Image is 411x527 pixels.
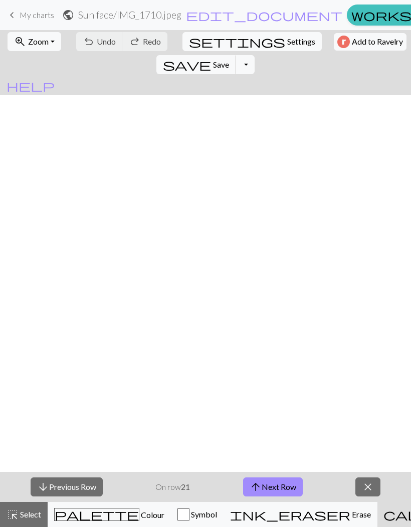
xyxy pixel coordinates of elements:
button: Zoom [8,32,61,51]
span: ink_eraser [230,507,350,521]
span: Zoom [28,37,49,46]
span: arrow_upward [250,480,262,494]
button: Next Row [243,477,303,496]
span: Save [213,60,229,69]
span: Add to Ravelry [352,36,403,48]
span: help [7,79,55,93]
button: SettingsSettings [182,32,322,51]
span: Erase [350,509,371,519]
button: Erase [224,502,377,527]
a: My charts [6,7,54,24]
span: save [163,58,211,72]
span: public [62,8,74,22]
span: palette [55,507,139,521]
strong: 21 [181,482,190,491]
span: Symbol [189,509,217,519]
span: highlight_alt [7,507,19,521]
i: Settings [189,36,285,48]
button: Save [156,55,236,74]
span: settings [189,35,285,49]
span: Colour [139,510,164,519]
button: Symbol [171,502,224,527]
span: Select [19,509,41,519]
span: My charts [20,10,54,20]
button: Previous Row [31,477,103,496]
span: close [362,480,374,494]
span: edit_document [186,8,342,22]
span: arrow_downward [37,480,49,494]
span: zoom_in [14,35,26,49]
span: keyboard_arrow_left [6,8,18,22]
p: On row [155,481,190,493]
button: Colour [48,502,171,527]
h2: Sun face / IMG_1710.jpeg [78,9,181,21]
button: Add to Ravelry [334,33,406,51]
span: Settings [287,36,315,48]
img: Ravelry [337,36,350,48]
